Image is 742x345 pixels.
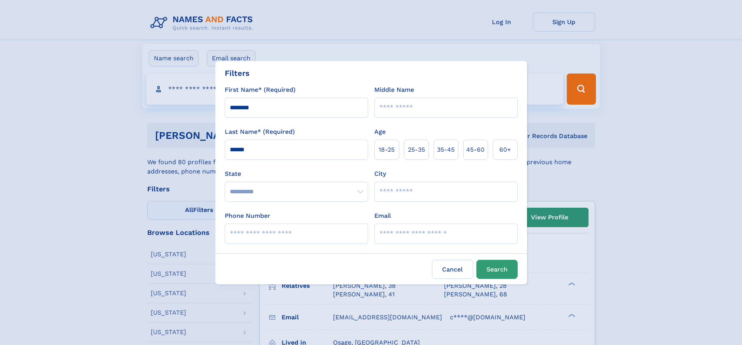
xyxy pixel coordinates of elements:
span: 25‑35 [408,145,425,154]
span: 35‑45 [437,145,455,154]
span: 18‑25 [379,145,395,154]
span: 45‑60 [466,145,485,154]
label: State [225,169,368,179]
label: Middle Name [374,85,414,95]
label: Age [374,127,386,137]
div: Filters [225,67,250,79]
label: Email [374,211,391,221]
label: Cancel [432,260,473,279]
button: Search [476,260,518,279]
label: First Name* (Required) [225,85,296,95]
label: City [374,169,386,179]
span: 60+ [499,145,511,154]
label: Phone Number [225,211,270,221]
label: Last Name* (Required) [225,127,295,137]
